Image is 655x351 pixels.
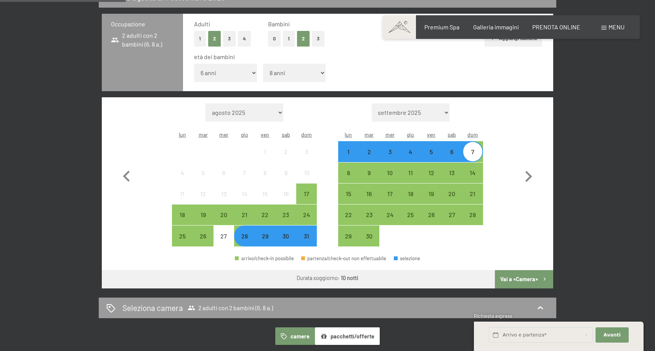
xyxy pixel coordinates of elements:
div: 20 [214,212,233,231]
div: 9 [360,170,379,189]
div: Sun Aug 10 2025 [296,163,317,183]
div: 6 [442,149,461,168]
span: Richiesta express [474,313,512,319]
div: 30 [360,233,379,252]
div: arrivo/check-in non effettuabile [214,225,234,246]
div: Wed Aug 06 2025 [214,163,234,183]
div: arrivo/check-in possibile [462,184,483,204]
div: arrivo/check-in non effettuabile [296,163,317,183]
abbr: venerdì [427,131,435,138]
div: 25 [173,233,192,252]
div: arrivo/check-in non effettuabile [193,163,213,183]
div: 12 [193,191,212,210]
div: Wed Aug 20 2025 [214,204,234,225]
div: arrivo/check-in non effettuabile [234,163,255,183]
div: arrivo/check-in possibile [276,225,296,246]
div: arrivo/check-in non effettuabile [172,184,193,204]
div: 27 [442,212,461,231]
div: arrivo/check-in non effettuabile [255,141,275,162]
div: 6 [214,170,233,189]
div: 11 [173,191,192,210]
div: arrivo/check-in possibile [359,141,379,162]
abbr: domenica [301,131,312,138]
a: Galleria immagini [473,23,519,31]
abbr: venerdì [261,131,269,138]
div: 13 [214,191,233,210]
div: 13 [442,170,461,189]
div: 31 [297,233,316,252]
div: Sat Sep 06 2025 [441,141,462,162]
div: arrivo/check-in possibile [462,141,483,162]
div: Mon Aug 18 2025 [172,204,193,225]
div: 14 [463,170,482,189]
div: arrivo/check-in possibile [338,204,359,225]
div: 4 [401,149,420,168]
div: 10 [297,170,316,189]
div: 29 [255,233,275,252]
h2: Seleziona camera [122,302,183,313]
div: arrivo/check-in possibile [255,225,275,246]
div: 28 [235,233,254,252]
div: Tue Aug 05 2025 [193,163,213,183]
div: Tue Aug 12 2025 [193,184,213,204]
div: arrivo/check-in possibile [235,256,294,261]
div: arrivo/check-in possibile [296,204,317,225]
div: Thu Aug 07 2025 [234,163,255,183]
div: Sat Sep 20 2025 [441,184,462,204]
div: arrivo/check-in possibile [296,225,317,246]
div: Sun Sep 07 2025 [462,141,483,162]
div: arrivo/check-in possibile [234,225,255,246]
div: arrivo/check-in non effettuabile [234,184,255,204]
div: Mon Aug 11 2025 [172,184,193,204]
h3: Occupazione [111,20,174,28]
button: Avanti [596,327,628,343]
div: Wed Sep 17 2025 [379,184,400,204]
div: Fri Aug 08 2025 [255,163,275,183]
div: 10 [380,170,399,189]
div: Fri Aug 15 2025 [255,184,275,204]
div: arrivo/check-in possibile [338,184,359,204]
div: 7 [235,170,254,189]
div: Wed Sep 03 2025 [379,141,400,162]
div: 28 [463,212,482,231]
div: Sun Aug 31 2025 [296,225,317,246]
span: Avanti [604,332,621,338]
div: Fri Aug 01 2025 [255,141,275,162]
div: Sat Sep 13 2025 [441,163,462,183]
button: 2 [208,31,221,47]
div: arrivo/check-in possibile [400,141,421,162]
div: Mon Sep 29 2025 [338,225,359,246]
div: Sun Sep 14 2025 [462,163,483,183]
div: arrivo/check-in possibile [338,141,359,162]
div: 24 [380,212,399,231]
div: arrivo/check-in non effettuabile [172,163,193,183]
div: arrivo/check-in possibile [400,163,421,183]
div: arrivo/check-in possibile [193,204,213,225]
div: 17 [297,191,316,210]
button: camere [275,327,315,345]
div: arrivo/check-in possibile [193,225,213,246]
div: Sat Sep 27 2025 [441,204,462,225]
div: Tue Sep 09 2025 [359,163,379,183]
div: Tue Sep 16 2025 [359,184,379,204]
div: arrivo/check-in possibile [462,204,483,225]
div: arrivo/check-in possibile [421,184,441,204]
div: 25 [401,212,420,231]
div: selezione [394,256,421,261]
div: 15 [255,191,275,210]
div: arrivo/check-in possibile [214,204,234,225]
div: arrivo/check-in possibile [255,204,275,225]
div: Wed Sep 10 2025 [379,163,400,183]
span: Adulti [194,20,210,27]
button: Vai a «Camera» [495,270,553,288]
div: 26 [422,212,441,231]
div: arrivo/check-in possibile [441,184,462,204]
button: 0 [268,31,281,47]
div: Tue Sep 02 2025 [359,141,379,162]
abbr: sabato [282,131,290,138]
div: Durata soggiorno: [297,274,358,282]
div: 26 [193,233,212,252]
div: Tue Sep 30 2025 [359,225,379,246]
div: Sat Aug 30 2025 [276,225,296,246]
